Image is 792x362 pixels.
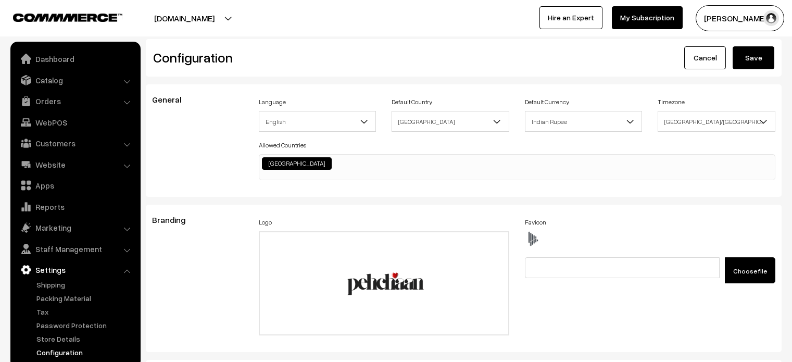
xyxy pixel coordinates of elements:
[13,92,137,110] a: Orders
[34,279,137,290] a: Shipping
[392,113,509,131] span: India
[525,231,540,247] img: favicon.ico
[525,111,643,132] span: Indian Rupee
[13,197,137,216] a: Reports
[34,333,137,344] a: Store Details
[13,49,137,68] a: Dashboard
[658,111,775,132] span: Asia/Kolkata
[153,49,456,66] h2: Configuration
[13,71,137,90] a: Catalog
[259,97,286,107] label: Language
[34,320,137,331] a: Password Protection
[259,111,376,132] span: English
[733,46,774,69] button: Save
[259,218,272,227] label: Logo
[525,113,642,131] span: Indian Rupee
[392,111,509,132] span: India
[658,113,775,131] span: Asia/Kolkata
[262,157,332,170] li: India
[13,113,137,132] a: WebPOS
[539,6,602,29] a: Hire an Expert
[259,141,306,150] label: Allowed Countries
[684,46,726,69] a: Cancel
[13,240,137,258] a: Staff Management
[152,94,194,105] span: General
[13,14,122,21] img: COMMMERCE
[733,267,767,275] span: Choose file
[13,260,137,279] a: Settings
[696,5,784,31] button: [PERSON_NAME]
[658,97,685,107] label: Timezone
[13,134,137,153] a: Customers
[13,155,137,174] a: Website
[13,10,104,23] a: COMMMERCE
[612,6,683,29] a: My Subscription
[34,347,137,358] a: Configuration
[392,97,432,107] label: Default Country
[152,215,198,225] span: Branding
[525,218,546,227] label: Favicon
[34,293,137,304] a: Packing Material
[259,113,376,131] span: English
[525,97,569,107] label: Default Currency
[13,218,137,237] a: Marketing
[13,176,137,195] a: Apps
[34,306,137,317] a: Tax
[763,10,779,26] img: user
[118,5,251,31] button: [DOMAIN_NAME]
